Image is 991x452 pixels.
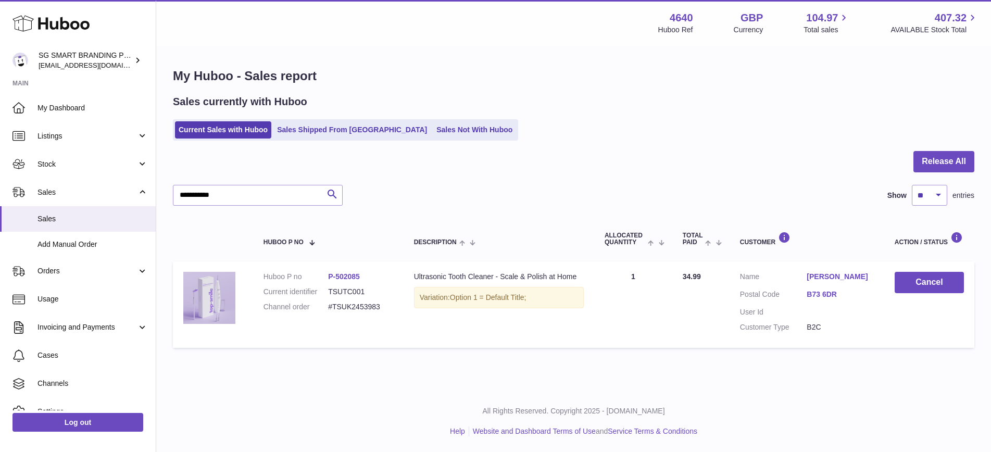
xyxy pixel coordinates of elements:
[804,25,850,35] span: Total sales
[37,131,137,141] span: Listings
[12,413,143,432] a: Log out
[328,302,393,312] dd: #TSUK2453983
[741,11,763,25] strong: GBP
[37,214,148,224] span: Sales
[450,427,465,435] a: Help
[473,427,596,435] a: Website and Dashboard Terms of Use
[734,25,763,35] div: Currency
[165,406,983,416] p: All Rights Reserved. Copyright 2025 - [DOMAIN_NAME]
[605,232,646,246] span: ALLOCATED Quantity
[740,272,807,284] dt: Name
[264,272,328,282] dt: Huboo P no
[806,11,838,25] span: 104.97
[913,151,974,172] button: Release All
[683,272,701,281] span: 34.99
[37,294,148,304] span: Usage
[37,103,148,113] span: My Dashboard
[37,240,148,249] span: Add Manual Order
[450,293,526,302] span: Option 1 = Default Title;
[328,272,360,281] a: P-502085
[37,159,137,169] span: Stock
[683,232,703,246] span: Total paid
[433,121,516,139] a: Sales Not With Huboo
[807,322,874,332] dd: B2C
[173,68,974,84] h1: My Huboo - Sales report
[935,11,967,25] span: 407.32
[807,290,874,299] a: B73 6DR
[37,379,148,388] span: Channels
[183,272,235,324] img: plaqueremoverforteethbestselleruk5.png
[594,261,672,348] td: 1
[328,287,393,297] dd: TSUTC001
[37,322,137,332] span: Invoicing and Payments
[39,51,132,70] div: SG SMART BRANDING PTE. LTD.
[807,272,874,282] a: [PERSON_NAME]
[264,302,328,312] dt: Channel order
[39,61,153,69] span: [EMAIL_ADDRESS][DOMAIN_NAME]
[890,11,979,35] a: 407.32 AVAILABLE Stock Total
[740,322,807,332] dt: Customer Type
[740,307,807,317] dt: User Id
[890,25,979,35] span: AVAILABLE Stock Total
[12,53,28,68] img: uktopsmileshipping@gmail.com
[414,272,584,282] div: Ultrasonic Tooth Cleaner - Scale & Polish at Home
[414,287,584,308] div: Variation:
[952,191,974,200] span: entries
[175,121,271,139] a: Current Sales with Huboo
[37,407,148,417] span: Settings
[273,121,431,139] a: Sales Shipped From [GEOGRAPHIC_DATA]
[895,272,964,293] button: Cancel
[37,266,137,276] span: Orders
[887,191,907,200] label: Show
[670,11,693,25] strong: 4640
[264,239,304,246] span: Huboo P no
[173,95,307,109] h2: Sales currently with Huboo
[895,232,964,246] div: Action / Status
[414,239,457,246] span: Description
[740,232,874,246] div: Customer
[264,287,328,297] dt: Current identifier
[608,427,697,435] a: Service Terms & Conditions
[37,350,148,360] span: Cases
[658,25,693,35] div: Huboo Ref
[740,290,807,302] dt: Postal Code
[804,11,850,35] a: 104.97 Total sales
[37,187,137,197] span: Sales
[469,426,697,436] li: and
